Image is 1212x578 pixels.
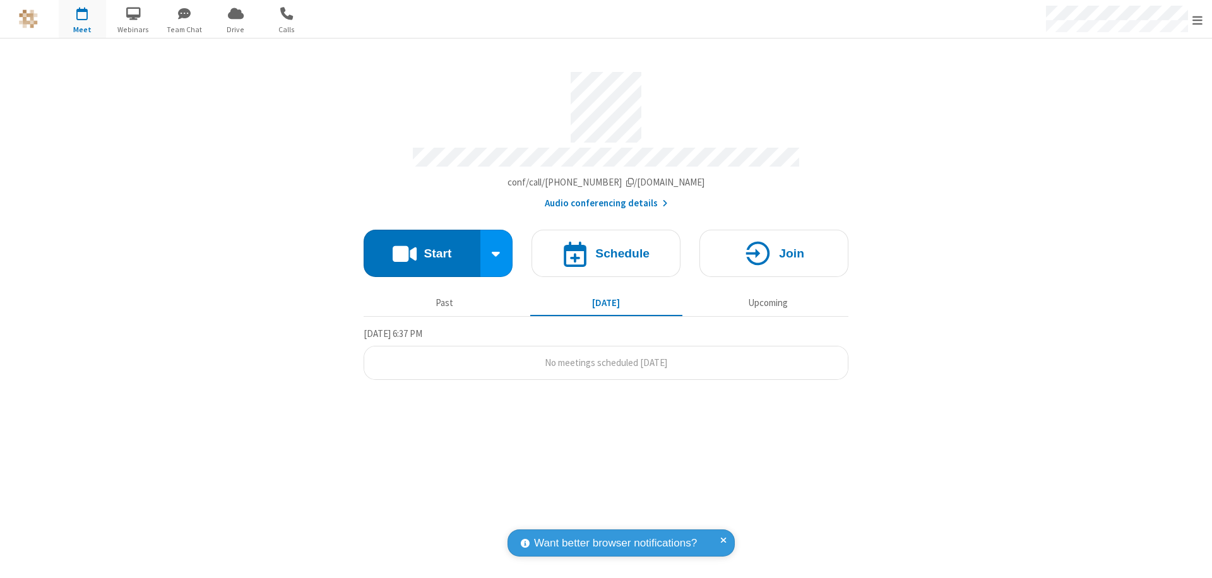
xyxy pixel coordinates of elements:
[530,291,682,315] button: [DATE]
[692,291,844,315] button: Upcoming
[545,357,667,369] span: No meetings scheduled [DATE]
[595,247,650,259] h4: Schedule
[364,327,422,339] span: [DATE] 6:37 PM
[534,535,697,551] span: Want better browser notifications?
[779,247,804,259] h4: Join
[424,247,451,259] h4: Start
[369,291,521,315] button: Past
[364,230,480,277] button: Start
[508,175,705,190] button: Copy my meeting room linkCopy my meeting room link
[263,24,311,35] span: Calls
[212,24,259,35] span: Drive
[59,24,106,35] span: Meet
[508,176,705,188] span: Copy my meeting room link
[532,230,680,277] button: Schedule
[19,9,38,28] img: QA Selenium DO NOT DELETE OR CHANGE
[364,326,848,380] section: Today's Meetings
[545,196,668,211] button: Audio conferencing details
[110,24,157,35] span: Webinars
[161,24,208,35] span: Team Chat
[480,230,513,277] div: Start conference options
[364,62,848,211] section: Account details
[699,230,848,277] button: Join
